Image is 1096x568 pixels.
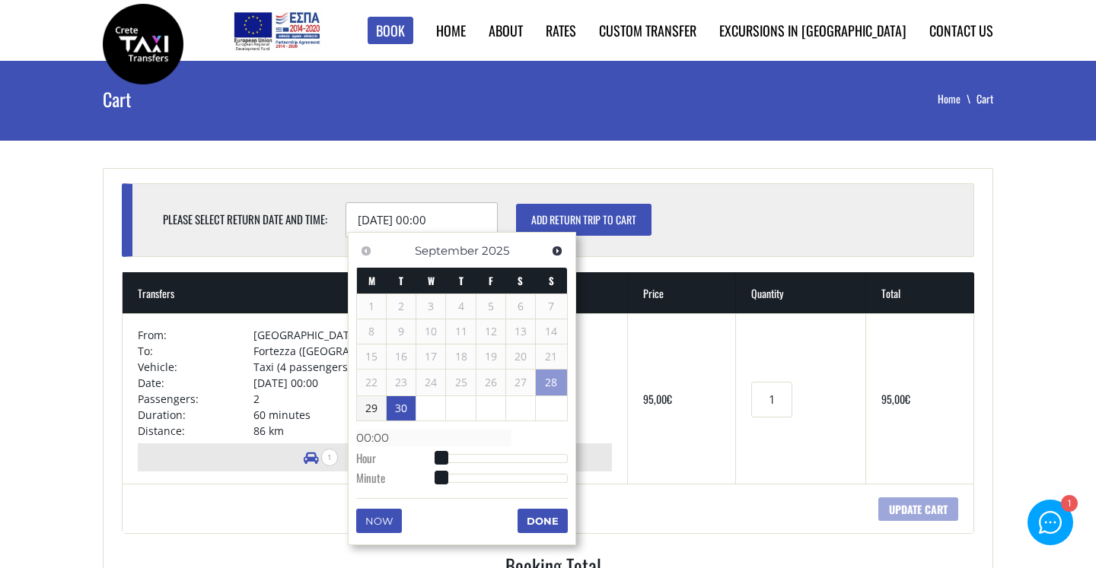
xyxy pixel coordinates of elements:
span: € [667,391,672,407]
input: Update cart [878,497,958,521]
td: From: [138,327,253,343]
span: 23 [387,370,416,395]
th: Price [628,272,736,313]
span: 11 [446,319,475,344]
li: Number of vehicles [296,443,346,471]
span: 2 [387,294,416,319]
th: Total [866,272,974,313]
a: Home [436,21,466,40]
a: Rates [546,21,576,40]
span: Previous [360,245,372,257]
img: Crete Taxi Transfers | Crete Taxi Transfers Cart | Crete Taxi Transfers [103,4,183,84]
a: 28 [536,370,567,395]
span: 6 [506,294,535,319]
dt: Minute [356,470,441,490]
span: 5 [476,294,505,319]
span: 20 [506,344,535,369]
span: Next [551,245,563,257]
li: Cart [977,91,993,106]
span: 10 [416,319,445,344]
span: Thursday [459,273,464,288]
a: Crete Taxi Transfers | Crete Taxi Transfers Cart | Crete Taxi Transfers [103,34,183,50]
span: Monday [368,273,375,288]
h1: Cart [103,61,403,137]
span: 15 [357,344,386,369]
bdi: 95,00 [643,391,672,407]
span: 26 [476,370,505,395]
span: 27 [506,370,535,395]
td: 2 [253,391,613,407]
a: About [489,21,523,40]
a: Contact us [929,21,993,40]
a: Home [938,90,977,106]
span: Sunday [549,273,554,288]
td: Date: [138,375,253,391]
span: 16 [387,344,416,369]
td: Passengers: [138,391,253,407]
a: 30 [387,396,416,420]
a: Custom Transfer [599,21,696,40]
td: Duration: [138,407,253,423]
span: 13 [506,319,535,344]
span: 1 [357,294,386,319]
td: Fortezza ([GEOGRAPHIC_DATA]) [253,343,613,359]
a: Excursions in [GEOGRAPHIC_DATA] [719,21,906,40]
input: Transfers quantity [751,382,792,417]
dt: Hour [356,450,441,470]
div: 1 [1060,497,1076,512]
span: 8 [357,319,386,344]
span: 1 [321,449,338,466]
span: 7 [536,294,567,319]
td: Vehicle: [138,359,253,375]
span: € [905,391,910,407]
td: To: [138,343,253,359]
th: Quantity [736,272,866,313]
td: [GEOGRAPHIC_DATA] [253,327,613,343]
td: [DATE] 00:00 [253,375,613,391]
label: Please select return date and time: [163,211,327,227]
span: 9 [387,319,416,344]
input: Add return trip to cart [516,204,652,236]
span: 19 [476,344,505,369]
span: Wednesday [428,273,435,288]
span: 17 [416,344,445,369]
td: 60 minutes [253,407,613,423]
span: 25 [446,370,475,395]
td: Distance: [138,423,253,439]
span: 22 [357,370,386,395]
span: 3 [416,294,445,319]
span: 2025 [482,243,509,258]
span: Saturday [518,273,523,288]
span: September [415,243,479,258]
th: Transfers [123,272,628,313]
img: e-bannersEUERDF180X90.jpg [231,8,322,53]
span: 14 [536,319,567,344]
span: 18 [446,344,475,369]
a: Previous [356,240,377,261]
bdi: 95,00 [881,391,910,407]
span: Friday [489,273,493,288]
a: Next [547,240,568,261]
span: 21 [536,344,567,369]
button: Done [518,509,568,533]
span: 12 [476,319,505,344]
span: 4 [446,294,475,319]
a: 29 [357,396,386,420]
span: 24 [416,370,445,395]
span: Tuesday [399,273,403,288]
button: Now [356,509,402,533]
td: Taxi (4 passengers) Mercedes E Class [253,359,613,375]
a: Book [368,17,413,45]
td: 86 km [253,423,613,439]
